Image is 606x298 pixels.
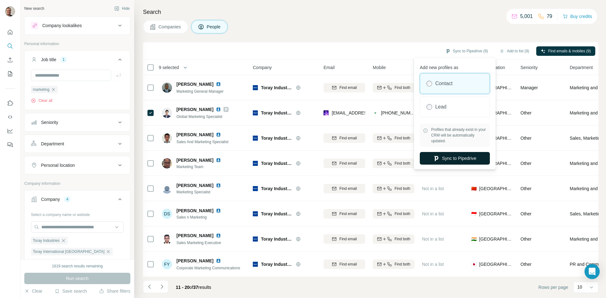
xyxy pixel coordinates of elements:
[261,261,293,267] span: Toray Industries
[479,160,513,167] span: [GEOGRAPHIC_DATA]
[373,234,414,244] button: Find both
[373,64,386,71] span: Mobile
[190,285,193,290] span: of
[339,186,357,191] span: Find email
[395,135,410,141] span: Find both
[207,24,221,30] span: People
[176,182,213,189] span: [PERSON_NAME]
[261,211,293,217] span: Toray Industries
[176,214,229,220] span: Sales n Marketing
[373,184,414,193] button: Find both
[31,209,124,218] div: Select a company name or website
[324,260,365,269] button: Find email
[495,46,534,56] button: Add to list (9)
[253,262,258,267] img: Logo of Toray Industries
[24,41,130,47] p: Personal information
[520,13,533,20] p: 5,001
[24,288,42,294] button: Clear
[547,13,552,20] p: 79
[479,185,513,192] span: [GEOGRAPHIC_DATA]
[33,238,60,243] span: Toray Industries
[176,131,213,138] span: [PERSON_NAME]
[55,288,87,294] button: Save search
[25,192,130,209] button: Company4
[520,64,538,71] span: Seniority
[479,261,513,267] span: [GEOGRAPHIC_DATA]
[471,261,477,267] span: 🇯🇵
[5,111,15,123] button: Use Surfe API
[585,264,600,279] div: Open Intercom Messenger
[420,62,490,71] p: Add new profiles as
[577,284,582,290] p: 10
[253,161,258,166] img: Logo of Toray Industries
[216,183,221,188] img: LinkedIn logo
[435,103,447,111] label: Lead
[538,284,568,290] span: Rows per page
[536,46,595,56] button: Find emails & mobiles (9)
[110,4,134,13] button: Hide
[520,186,532,191] span: Other
[339,161,357,166] span: Find email
[520,161,532,166] span: Other
[25,136,130,151] button: Department
[253,64,272,71] span: Company
[159,64,179,71] span: 9 selected
[563,12,592,21] button: Buy credits
[339,135,357,141] span: Find email
[332,110,407,115] span: [EMAIL_ADDRESS][DOMAIN_NAME]
[422,186,444,191] span: Not in a list
[162,158,172,168] img: Avatar
[520,110,532,115] span: Other
[479,110,513,116] span: [GEOGRAPHIC_DATA]
[339,261,357,267] span: Find email
[520,85,538,90] span: Manager
[339,85,357,91] span: Find email
[471,236,477,242] span: 🇮🇳
[162,83,172,93] img: Avatar
[41,162,75,168] div: Personal location
[261,135,293,141] span: Toray Industries
[261,185,293,192] span: Toray Industries
[24,181,130,186] p: Company information
[5,97,15,109] button: Use Surfe on LinkedIn
[520,211,532,216] span: Other
[479,85,513,91] span: [GEOGRAPHIC_DATA]
[41,141,64,147] div: Department
[395,261,410,267] span: Find both
[373,133,414,143] button: Find both
[324,184,365,193] button: Find email
[176,114,222,119] span: Global Marketing Specialist
[162,234,172,244] img: Avatar
[479,211,513,217] span: [GEOGRAPHIC_DATA]
[41,119,58,126] div: Seniority
[216,132,221,137] img: LinkedIn logo
[216,258,221,263] img: LinkedIn logo
[253,85,258,90] img: Logo of Toray Industries
[162,259,172,269] div: FY
[373,159,414,168] button: Find both
[5,139,15,150] button: Feedback
[176,241,221,245] span: Sales Marketing Executive
[253,110,258,115] img: Logo of Toray Industries
[176,285,190,290] span: 11 - 20
[422,211,444,216] span: Not in a list
[471,211,477,217] span: 🇮🇩
[33,87,50,92] span: marketing
[253,211,258,216] img: Logo of Toray Industries
[395,211,410,217] span: Find both
[395,85,410,91] span: Find both
[162,184,172,194] img: Avatar
[261,110,293,116] span: Toray Industries
[5,54,15,66] button: Enrich CSV
[176,207,213,214] span: [PERSON_NAME]
[64,196,71,202] div: 4
[5,6,15,16] img: Avatar
[143,280,156,293] button: Navigate to previous page
[5,40,15,52] button: Search
[324,83,365,92] button: Find email
[395,186,410,191] span: Find both
[324,234,365,244] button: Find email
[324,159,365,168] button: Find email
[339,211,357,217] span: Find email
[176,157,213,163] span: [PERSON_NAME]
